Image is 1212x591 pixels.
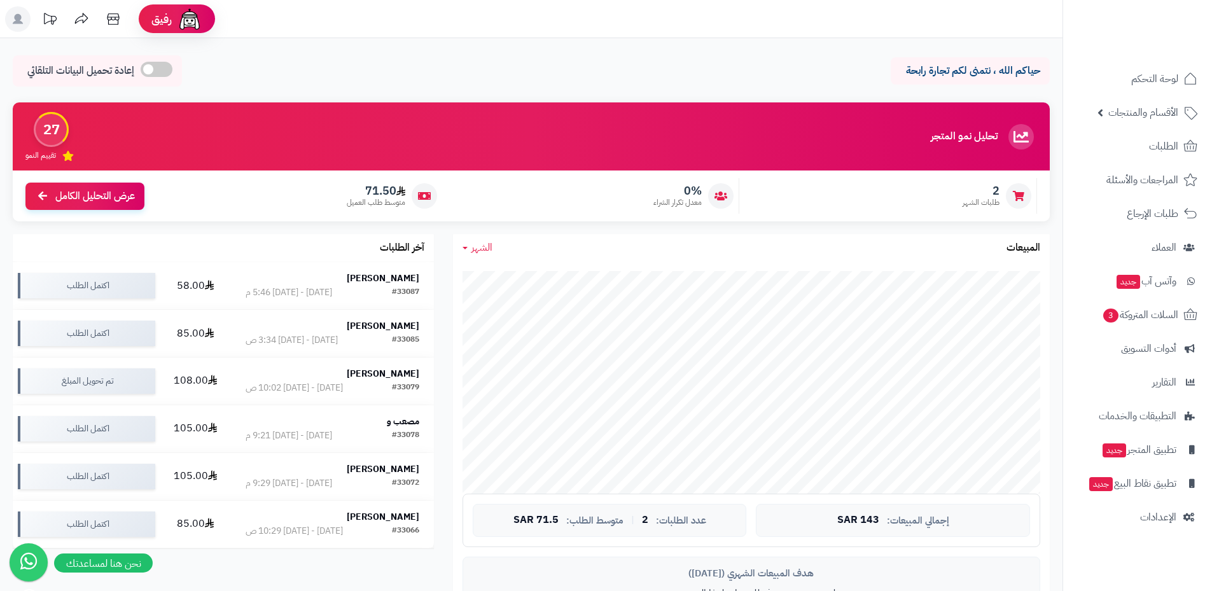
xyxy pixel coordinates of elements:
div: اكتمل الطلب [18,416,155,442]
span: جديد [1089,477,1113,491]
span: تقييم النمو [25,150,56,161]
span: متوسط الطلب: [566,515,623,526]
div: هدف المبيعات الشهري ([DATE]) [473,567,1030,580]
span: العملاء [1152,239,1176,256]
a: التقارير [1071,367,1204,398]
span: 2 [963,184,1000,198]
div: [DATE] - [DATE] 10:29 ص [246,525,343,538]
span: 143 SAR [837,515,879,526]
div: #33072 [392,477,419,490]
strong: [PERSON_NAME] [347,510,419,524]
div: #33066 [392,525,419,538]
span: 71.50 [347,184,405,198]
strong: [PERSON_NAME] [347,319,419,333]
span: معدل تكرار الشراء [653,197,702,208]
div: تم تحويل المبلغ [18,368,155,394]
strong: مصعب و [387,415,419,428]
span: تطبيق المتجر [1101,441,1176,459]
div: #33079 [392,382,419,394]
span: السلات المتروكة [1102,306,1178,324]
span: عدد الطلبات: [656,515,706,526]
span: جديد [1103,443,1126,457]
div: اكتمل الطلب [18,511,155,537]
span: الإعدادات [1140,508,1176,526]
img: ai-face.png [177,6,202,32]
div: [DATE] - [DATE] 3:34 ص [246,334,338,347]
span: الطلبات [1149,137,1178,155]
span: وآتس آب [1115,272,1176,290]
td: 105.00 [160,453,231,500]
h3: المبيعات [1007,242,1040,254]
div: اكتمل الطلب [18,321,155,346]
div: [DATE] - [DATE] 5:46 م [246,286,332,299]
span: إجمالي المبيعات: [887,515,949,526]
span: الأقسام والمنتجات [1108,104,1178,122]
span: 2 [642,515,648,526]
a: السلات المتروكة3 [1071,300,1204,330]
a: الشهر [463,240,492,255]
a: الإعدادات [1071,502,1204,532]
td: 85.00 [160,310,231,357]
a: العملاء [1071,232,1204,263]
span: طلبات الشهر [963,197,1000,208]
span: 71.5 SAR [513,515,559,526]
a: تطبيق نقاط البيعجديد [1071,468,1204,499]
a: الطلبات [1071,131,1204,162]
div: #33078 [392,429,419,442]
a: لوحة التحكم [1071,64,1204,94]
td: 85.00 [160,501,231,548]
strong: [PERSON_NAME] [347,272,419,285]
a: التطبيقات والخدمات [1071,401,1204,431]
a: عرض التحليل الكامل [25,183,144,210]
span: | [631,515,634,525]
td: 105.00 [160,405,231,452]
td: 108.00 [160,358,231,405]
a: تطبيق المتجرجديد [1071,435,1204,465]
span: طلبات الإرجاع [1127,205,1178,223]
span: تطبيق نقاط البيع [1088,475,1176,492]
span: لوحة التحكم [1131,70,1178,88]
span: أدوات التسويق [1121,340,1176,358]
span: رفيق [151,11,172,27]
td: 58.00 [160,262,231,309]
a: أدوات التسويق [1071,333,1204,364]
span: 3 [1103,309,1118,323]
span: جديد [1117,275,1140,289]
div: [DATE] - [DATE] 9:29 م [246,477,332,490]
span: التقارير [1152,373,1176,391]
strong: [PERSON_NAME] [347,367,419,380]
div: اكتمل الطلب [18,464,155,489]
a: وآتس آبجديد [1071,266,1204,296]
span: عرض التحليل الكامل [55,189,135,204]
span: الشهر [471,240,492,255]
span: 0% [653,184,702,198]
span: المراجعات والأسئلة [1106,171,1178,189]
a: طلبات الإرجاع [1071,198,1204,229]
a: المراجعات والأسئلة [1071,165,1204,195]
div: [DATE] - [DATE] 10:02 ص [246,382,343,394]
span: متوسط طلب العميل [347,197,405,208]
div: #33085 [392,334,419,347]
span: التطبيقات والخدمات [1099,407,1176,425]
a: تحديثات المنصة [34,6,66,35]
strong: [PERSON_NAME] [347,462,419,476]
div: اكتمل الطلب [18,273,155,298]
p: حياكم الله ، نتمنى لكم تجارة رابحة [900,64,1040,78]
div: [DATE] - [DATE] 9:21 م [246,429,332,442]
span: إعادة تحميل البيانات التلقائي [27,64,134,78]
h3: تحليل نمو المتجر [931,131,998,143]
h3: آخر الطلبات [380,242,424,254]
div: #33087 [392,286,419,299]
